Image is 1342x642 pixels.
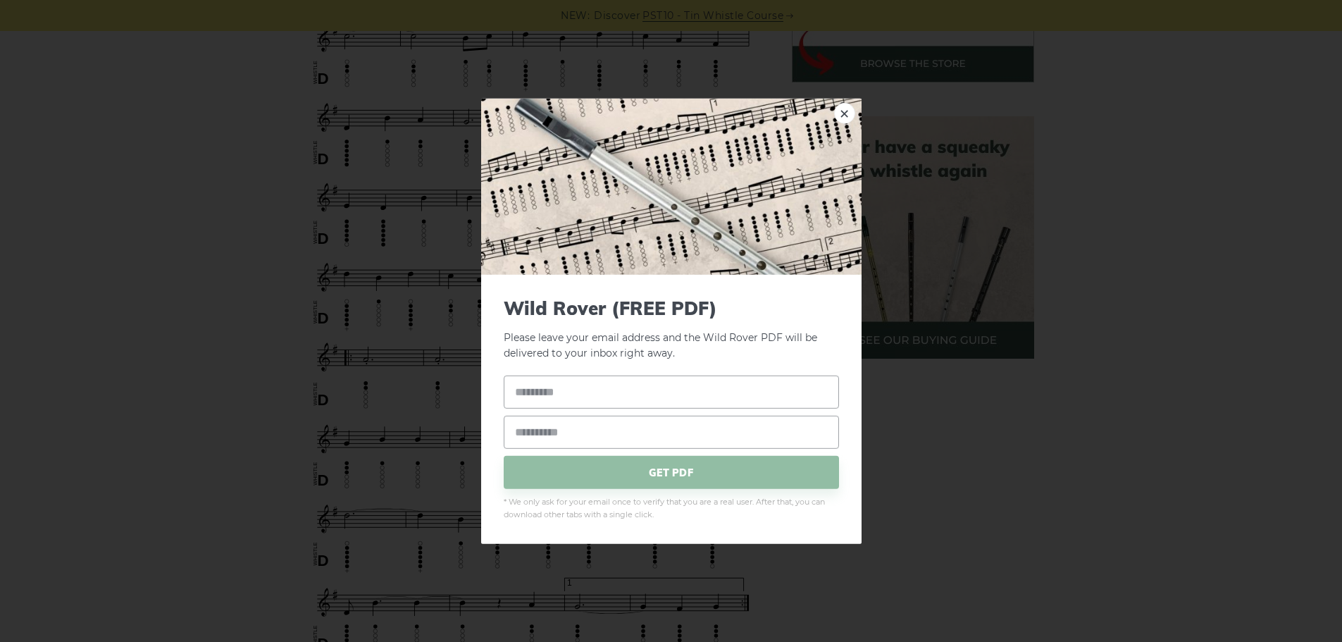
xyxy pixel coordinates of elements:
img: Tin Whistle Tab Preview [481,98,862,274]
a: × [834,102,855,123]
span: GET PDF [504,456,839,489]
span: * We only ask for your email once to verify that you are a real user. After that, you can downloa... [504,496,839,521]
span: Wild Rover (FREE PDF) [504,297,839,319]
p: Please leave your email address and the Wild Rover PDF will be delivered to your inbox right away. [504,297,839,362]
